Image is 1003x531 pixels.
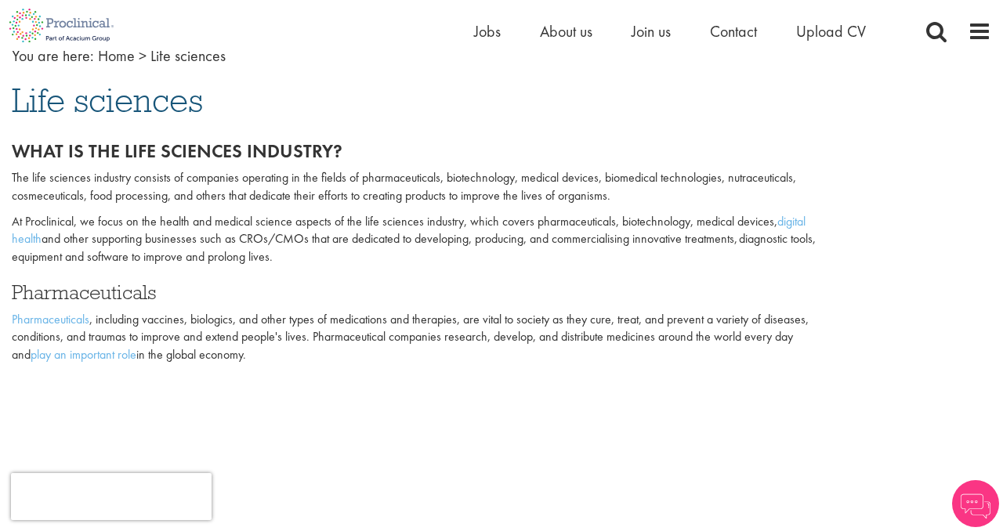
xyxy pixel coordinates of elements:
span: Life sciences [150,45,226,66]
p: The life sciences industry consists of companies operating in the fields of pharmaceuticals, biot... [12,169,824,205]
a: Upload CV [796,21,866,42]
span: > [139,45,147,66]
a: breadcrumb link [98,45,135,66]
a: Join us [632,21,671,42]
a: Pharmaceuticals [12,311,89,327]
span: Life sciences [12,79,203,121]
h3: Pharmaceuticals [12,282,824,302]
a: Contact [710,21,757,42]
p: , including vaccines, biologics, and other types of medications and therapies, are vital to socie... [12,311,824,365]
span: You are here: [12,45,94,66]
a: Jobs [474,21,501,42]
img: Chatbot [952,480,999,527]
a: digital health [12,213,806,247]
iframe: reCAPTCHA [11,473,212,520]
p: At Proclinical, we focus on the health and medical science aspects of the life sciences industry,... [12,213,824,267]
a: About us [540,21,592,42]
h2: What is the life sciences industry? [12,141,824,161]
a: play an important role [31,346,136,363]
